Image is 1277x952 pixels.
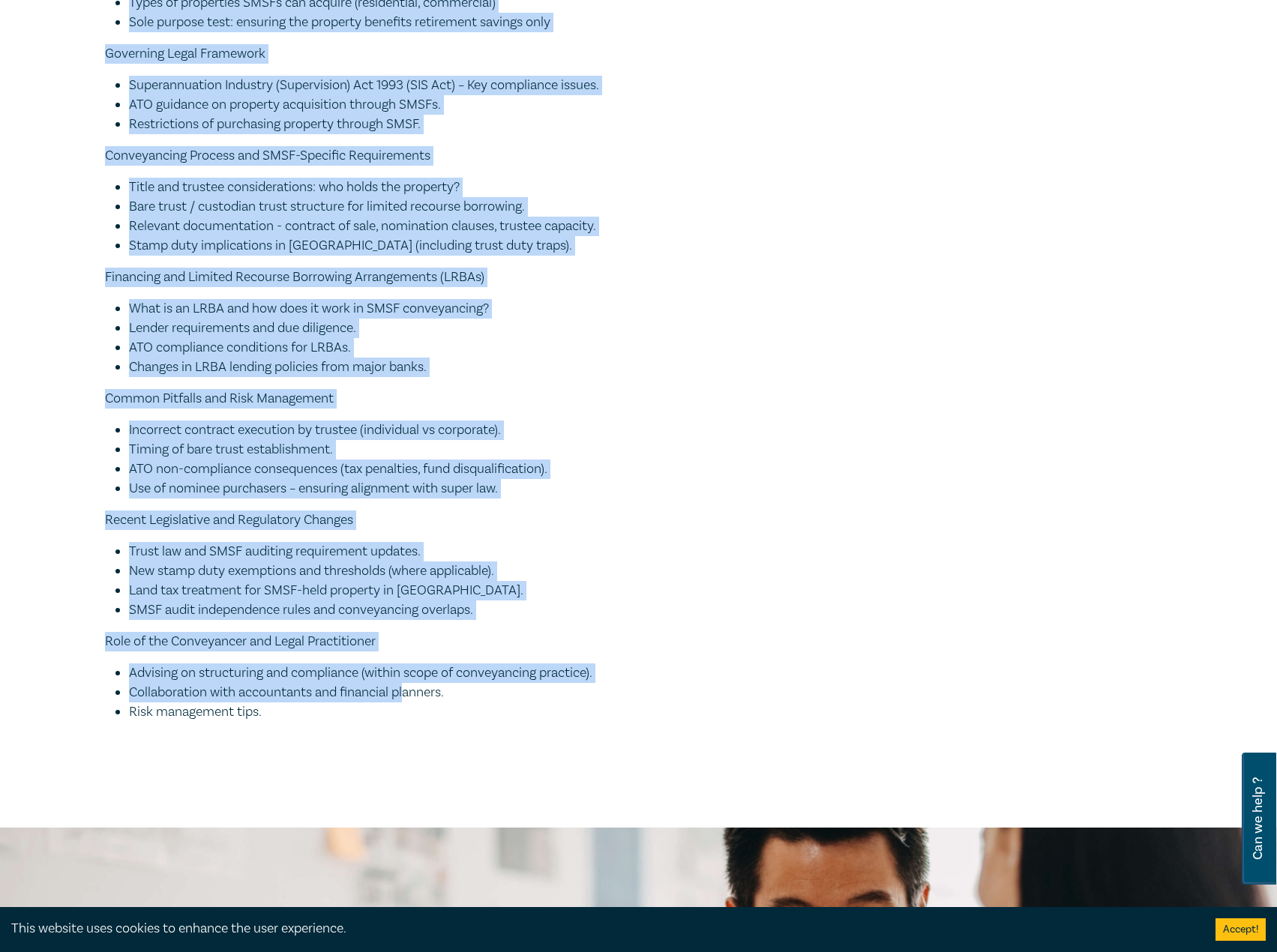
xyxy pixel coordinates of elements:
li: Bare trust / custodian trust structure for limited recourse borrowing. [129,197,675,217]
li: What is an LRBA and how does it work in SMSF conveyancing? [129,299,675,319]
li: Risk management tips. [129,702,675,722]
li: Use of nominee purchasers – ensuring alignment with super law. [129,479,675,498]
li: ATO compliance conditions for LRBAs. [129,338,675,358]
span: Can we help ? [1251,762,1265,876]
button: Accept cookies [1216,918,1266,941]
li: Changes in LRBA lending policies from major banks. [129,358,675,377]
p: Role of the Conveyancer and Legal Practitioner [105,632,675,651]
li: Sole purpose test: ensuring the property benefits retirement savings only [129,13,675,32]
p: Common Pitfalls and Risk Management [105,389,675,409]
li: Superannuation Industry (Supervision) Act 1993 (SIS Act) – Key compliance issues. [129,76,675,95]
p: Governing Legal Framework [105,44,675,64]
li: Relevant documentation - contract of sale, nomination clauses, trustee capacity. [129,217,675,236]
li: Advising on structuring and compliance (within scope of conveyancing practice). [129,663,675,683]
li: New stamp duty exemptions and thresholds (where applicable). [129,561,675,581]
p: Financing and Limited Recourse Borrowing Arrangements (LRBAs) [105,268,675,287]
li: Stamp duty implications in [GEOGRAPHIC_DATA] (including trust duty traps). [129,236,675,256]
li: Restrictions of purchasing property through SMSF. [129,115,675,134]
li: Land tax treatment for SMSF-held property in [GEOGRAPHIC_DATA]. [129,581,675,600]
li: SMSF audit independence rules and conveyancing overlaps. [129,600,675,620]
li: Trust law and SMSF auditing requirement updates. [129,542,675,561]
li: Timing of bare trust establishment. [129,440,675,460]
li: Incorrect contract execution by trustee (individual vs corporate). [129,421,675,440]
div: This website uses cookies to enhance the user experience. [11,919,1193,939]
li: Lender requirements and due diligence. [129,319,675,338]
p: Recent Legislative and Regulatory Changes [105,510,675,530]
p: Conveyancing Process and SMSF-Specific Requirements [105,146,675,166]
li: Title and trustee considerations: who holds the property? [129,178,675,197]
li: ATO non-compliance consequences (tax penalties, fund disqualification). [129,460,675,479]
li: Collaboration with accountants and financial planners. [129,683,675,702]
li: ATO guidance on property acquisition through SMSFs. [129,95,675,115]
